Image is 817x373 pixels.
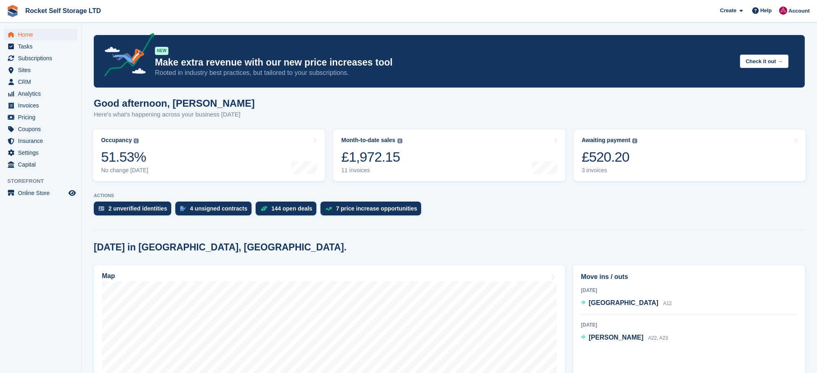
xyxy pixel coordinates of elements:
a: 2 unverified identities [94,202,175,219]
img: price-adjustments-announcement-icon-8257ccfd72463d97f412b2fc003d46551f7dbcb40ab6d574587a9cd5c0d94... [97,33,155,79]
div: Occupancy [101,137,132,144]
img: icon-info-grey-7440780725fd019a000dd9b08b2336e03edf1995a4989e88bcd33f0948082b44.svg [632,138,637,143]
div: Awaiting payment [582,137,631,144]
a: [GEOGRAPHIC_DATA] A12 [581,298,672,309]
img: deal-1b604bf984904fb50ccaf53a9ad4b4a5d6e5aea283cecdc64d6e3604feb123c2.svg [261,206,267,211]
button: Check it out → [740,55,788,68]
h2: Map [102,272,115,280]
h1: Good afternoon, [PERSON_NAME] [94,98,255,109]
span: [PERSON_NAME] [589,334,643,341]
div: [DATE] [581,287,797,294]
span: Coupons [18,123,67,135]
a: menu [4,88,77,99]
a: Preview store [67,188,77,198]
span: Home [18,29,67,40]
span: A22, A23 [648,335,668,341]
h2: [DATE] in [GEOGRAPHIC_DATA], [GEOGRAPHIC_DATA]. [94,242,347,253]
div: 2 unverified identities [108,205,167,212]
img: icon-info-grey-7440780725fd019a000dd9b08b2336e03edf1995a4989e88bcd33f0948082b44.svg [397,138,402,143]
div: 4 unsigned contracts [190,205,247,212]
a: menu [4,112,77,123]
span: Subscriptions [18,53,67,64]
a: menu [4,123,77,135]
div: 11 invoices [341,167,402,174]
img: contract_signature_icon-13c848040528278c33f63329250d36e43548de30e8caae1d1a13099fd9432cc5.svg [180,206,186,211]
div: £1,972.15 [341,149,402,165]
a: 7 price increase opportunities [320,202,425,219]
div: 3 invoices [582,167,638,174]
span: Help [760,7,772,15]
div: [DATE] [581,321,797,329]
h2: Move ins / outs [581,272,797,282]
a: Month-to-date sales £1,972.15 11 invoices [333,129,565,181]
a: 144 open deals [256,202,320,219]
a: menu [4,29,77,40]
span: Invoices [18,100,67,111]
span: A12 [663,301,671,306]
img: stora-icon-8386f47178a22dfd0bd8f6a31ec36ba5ce8667c1dd55bd0f319d3a0aa187defe.svg [7,5,19,17]
span: Storefront [7,177,81,185]
a: menu [4,53,77,64]
span: Insurance [18,135,67,147]
a: [PERSON_NAME] A22, A23 [581,333,668,343]
span: Online Store [18,187,67,199]
a: menu [4,100,77,111]
a: Occupancy 51.53% No change [DATE] [93,129,325,181]
a: menu [4,159,77,170]
a: menu [4,135,77,147]
span: Analytics [18,88,67,99]
a: menu [4,76,77,88]
a: menu [4,41,77,52]
div: £520.20 [582,149,638,165]
p: Here's what's happening across your business [DATE] [94,110,255,119]
p: Make extra revenue with our new price increases tool [155,57,733,68]
a: menu [4,147,77,158]
img: price_increase_opportunities-93ffe204e8149a01c8c9dc8f82e8f89637d9d84a8eef4429ea346261dce0b2c0.svg [325,207,332,211]
div: 144 open deals [272,205,312,212]
a: menu [4,64,77,76]
p: ACTIONS [94,193,805,198]
a: Awaiting payment £520.20 3 invoices [574,129,806,181]
div: Month-to-date sales [341,137,395,144]
a: menu [4,187,77,199]
div: No change [DATE] [101,167,148,174]
img: icon-info-grey-7440780725fd019a000dd9b08b2336e03edf1995a4989e88bcd33f0948082b44.svg [134,138,139,143]
span: Account [788,7,810,15]
a: 4 unsigned contracts [175,202,256,219]
div: 51.53% [101,149,148,165]
span: Tasks [18,41,67,52]
span: Create [720,7,736,15]
div: NEW [155,47,168,55]
span: Pricing [18,112,67,123]
span: [GEOGRAPHIC_DATA] [589,299,658,306]
div: 7 price increase opportunities [336,205,417,212]
img: Lee Tresadern [779,7,787,15]
img: verify_identity-adf6edd0f0f0b5bbfe63781bf79b02c33cf7c696d77639b501bdc392416b5a36.svg [99,206,104,211]
span: Settings [18,147,67,158]
span: Capital [18,159,67,170]
span: Sites [18,64,67,76]
a: Rocket Self Storage LTD [22,4,104,18]
span: CRM [18,76,67,88]
p: Rooted in industry best practices, but tailored to your subscriptions. [155,68,733,77]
